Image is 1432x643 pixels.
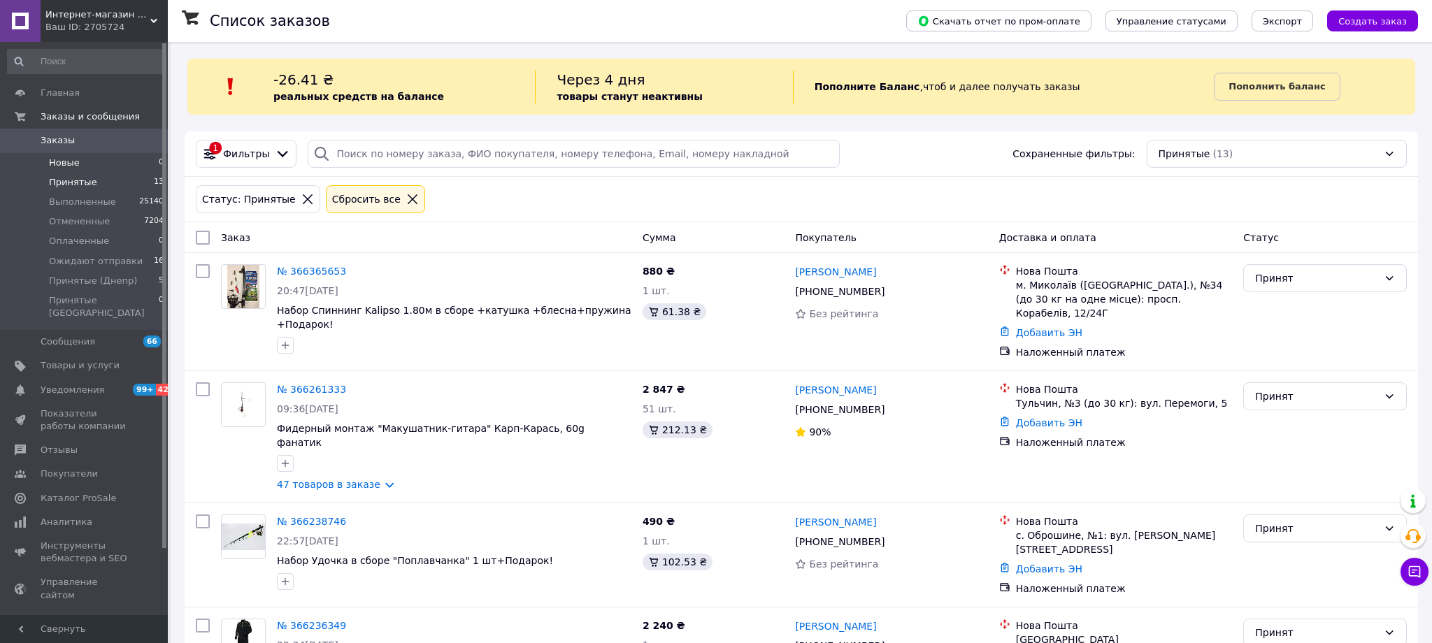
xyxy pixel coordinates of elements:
a: № 366261333 [277,384,346,395]
span: Покупатель [795,232,857,243]
span: Заказы [41,134,75,147]
button: Скачать отчет по пром-оплате [906,10,1091,31]
div: 61.38 ₴ [643,303,706,320]
span: 2 847 ₴ [643,384,685,395]
a: Фидерный монтаж "Макушатник-гитара" Карп-Карась, 60g фанатик [277,423,585,448]
span: 25140 [139,196,164,208]
span: Главная [41,87,80,99]
span: (13) [1212,148,1233,159]
a: Фото товару [221,264,266,309]
span: [PHONE_NUMBER] [795,536,885,547]
div: м. Миколаїв ([GEOGRAPHIC_DATA].), №34 (до 30 кг на одне місце): просп. Корабелів, 12/24Г [1016,278,1233,320]
span: Создать заказ [1338,16,1407,27]
div: Нова Пошта [1016,514,1233,528]
span: [PHONE_NUMBER] [795,404,885,415]
span: Принятые [49,176,97,189]
input: Поиск по номеру заказа, ФИО покупателя, номеру телефона, Email, номеру накладной [308,140,840,168]
div: Наложенный платеж [1016,435,1233,449]
div: 212.13 ₴ [643,421,713,438]
div: с. Оброшине, №1: вул. [PERSON_NAME][STREET_ADDRESS] [1016,528,1233,556]
span: Показатели работы компании [41,407,129,433]
span: 880 ₴ [643,266,675,277]
a: Добавить ЭН [1016,417,1082,428]
b: Пополнить баланс [1229,81,1325,92]
a: Набор Спиннинг Kalipso 1.80м в сборе +катушка +блесна+пружина +Подарок! [277,305,631,330]
div: Наложенный платеж [1016,581,1233,595]
span: 0 [159,235,164,247]
a: № 366236349 [277,620,346,631]
div: Принят [1255,389,1378,404]
span: Сумма [643,232,676,243]
button: Управление статусами [1105,10,1238,31]
span: Заказ [221,232,250,243]
a: [PERSON_NAME] [795,619,876,633]
span: 51 шт. [643,403,676,414]
div: Принят [1255,625,1378,640]
a: [PERSON_NAME] [795,383,876,397]
span: 66 [143,335,161,347]
span: Через 4 дня [557,71,645,88]
img: Фото товару [227,265,260,308]
h1: Список заказов [210,13,330,29]
span: Инструменты вебмастера и SEO [41,540,129,565]
a: Набор Удочка в сборе "Поплавчанка" 1 шт+Подарок! [277,555,553,566]
span: Товары и услуги [41,359,120,372]
span: Отзывы [41,444,78,456]
div: Нова Пошта [1016,264,1233,278]
span: 20:47[DATE] [277,285,338,296]
span: Новые [49,157,80,169]
span: 22:57[DATE] [277,535,338,547]
span: 0 [159,294,164,319]
span: Сообщения [41,335,95,348]
a: Создать заказ [1313,15,1418,26]
span: Уведомления [41,384,104,396]
span: 1 шт. [643,285,670,296]
a: Добавить ЭН [1016,327,1082,338]
img: Фото товару [222,523,265,549]
span: Скачать отчет по пром-оплате [917,15,1080,27]
span: Оплаченные [49,235,109,247]
span: Без рейтинга [809,558,878,570]
span: 490 ₴ [643,516,675,527]
span: 5 [159,275,164,287]
span: Без рейтинга [809,308,878,319]
a: Пополнить баланс [1214,73,1340,101]
span: 13 [154,176,164,189]
div: Тульчин, №3 (до 30 кг): вул. Перемоги, 5 [1016,396,1233,410]
img: Фото товару [222,391,265,419]
div: Нова Пошта [1016,619,1233,633]
span: Экспорт [1263,16,1302,27]
span: Статус [1243,232,1279,243]
span: 90% [809,426,831,438]
input: Поиск [7,49,165,74]
span: Ожидают отправки [49,255,143,268]
span: 99+ [133,384,156,396]
span: Принятые [GEOGRAPHIC_DATA] [49,294,159,319]
span: 42 [156,384,172,396]
a: Фото товару [221,382,266,427]
span: Кошелек компании [41,613,129,638]
div: Сбросить все [329,192,403,207]
span: Интернет-магазин рыболовных товаров "Планета рыбака" [45,8,150,21]
span: -26.41 ₴ [273,71,334,88]
div: 102.53 ₴ [643,554,713,570]
div: Принят [1255,270,1378,286]
span: 2 240 ₴ [643,620,685,631]
span: Принятые (Днепр) [49,275,137,287]
span: 7204 [144,215,164,228]
button: Создать заказ [1327,10,1418,31]
a: 47 товаров в заказе [277,479,380,490]
div: Ваш ID: 2705724 [45,21,168,34]
b: реальных средств на балансе [273,91,444,102]
b: товары станут неактивны [557,91,702,102]
span: Аналитика [41,516,92,528]
span: Отмененные [49,215,110,228]
span: Управление сайтом [41,576,129,601]
img: :exclamation: [220,76,241,97]
span: Сохраненные фильтры: [1012,147,1135,161]
div: Статус: Принятые [199,192,299,207]
span: Каталог ProSale [41,492,116,505]
span: Принятые [1159,147,1210,161]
